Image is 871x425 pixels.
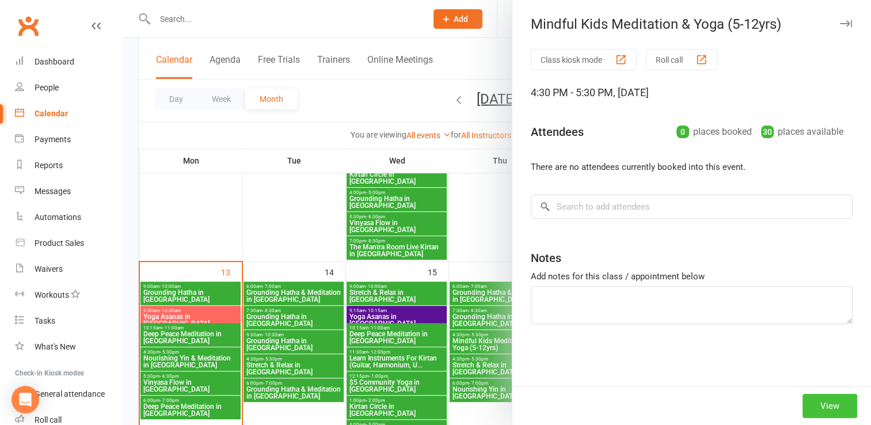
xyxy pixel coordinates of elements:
[531,250,561,266] div: Notes
[676,126,689,138] div: 0
[35,316,55,325] div: Tasks
[12,386,39,413] div: Open Intercom Messenger
[35,264,63,274] div: Waivers
[15,101,121,127] a: Calendar
[761,126,774,138] div: 30
[15,75,121,101] a: People
[35,290,69,299] div: Workouts
[531,270,853,283] div: Add notes for this class / appointment below
[15,153,121,179] a: Reports
[676,124,752,140] div: places booked
[15,127,121,153] a: Payments
[15,381,121,407] a: General attendance kiosk mode
[531,85,853,101] div: 4:30 PM - 5:30 PM, [DATE]
[15,49,121,75] a: Dashboard
[35,109,68,118] div: Calendar
[531,49,637,70] button: Class kiosk mode
[35,57,74,66] div: Dashboard
[802,394,857,418] button: View
[35,212,81,222] div: Automations
[35,135,71,144] div: Payments
[531,160,853,174] li: There are no attendees currently booked into this event.
[15,308,121,334] a: Tasks
[531,124,584,140] div: Attendees
[35,83,59,92] div: People
[531,195,853,219] input: Search to add attendees
[15,334,121,360] a: What's New
[35,161,63,170] div: Reports
[35,187,71,196] div: Messages
[646,49,717,70] button: Roll call
[35,415,62,424] div: Roll call
[35,342,76,351] div: What's New
[14,12,43,40] a: Clubworx
[15,204,121,230] a: Automations
[15,179,121,204] a: Messages
[35,238,84,248] div: Product Sales
[15,256,121,282] a: Waivers
[15,230,121,256] a: Product Sales
[512,16,871,32] div: Mindful Kids Meditation & Yoga (5-12yrs)
[35,389,105,399] div: General attendance
[761,124,843,140] div: places available
[15,282,121,308] a: Workouts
